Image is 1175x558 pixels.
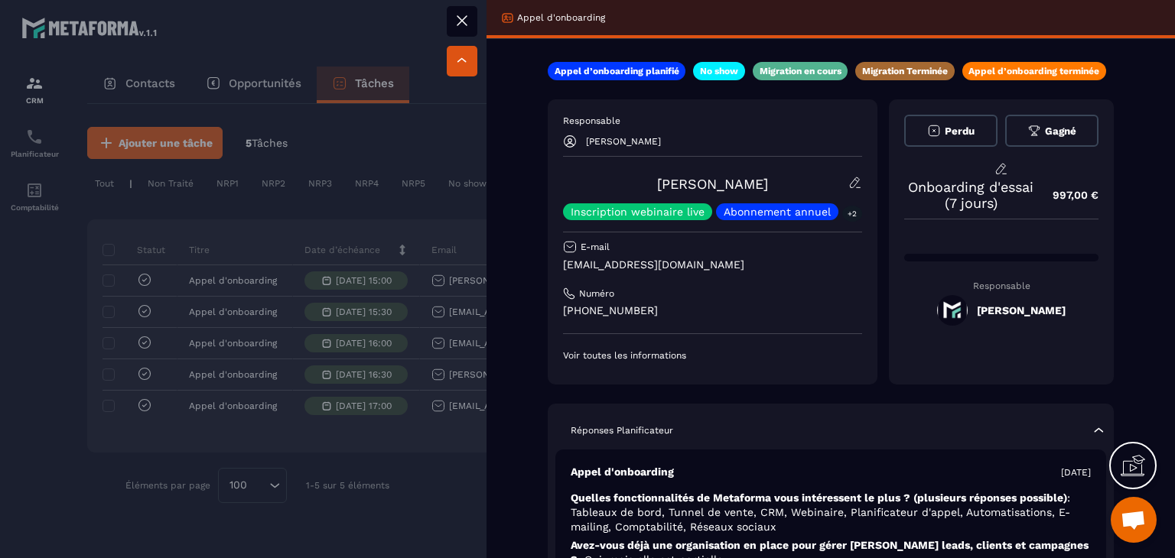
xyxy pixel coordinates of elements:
[517,11,605,24] p: Appel d'onboarding
[579,287,614,300] p: Numéro
[945,125,975,137] span: Perdu
[563,115,862,127] p: Responsable
[581,241,610,253] p: E-mail
[571,491,1091,534] p: Quelles fonctionnalités de Metaforma vous intéressent le plus ? (plusieurs réponses possible)
[563,303,862,318] p: [PHONE_NUMBER]
[571,206,705,217] p: Inscription webinaire live
[842,206,862,222] p: +2
[1037,180,1099,210] p: 997,00 €
[700,65,738,77] p: No show
[977,304,1066,316] h5: [PERSON_NAME]
[760,65,841,77] p: Migration en cours
[586,136,661,147] p: [PERSON_NAME]
[657,176,768,192] a: [PERSON_NAME]
[904,179,1037,211] p: Onboarding d'essai (7 jours)
[862,65,948,77] p: Migration Terminée
[571,465,674,479] p: Appel d'onboarding
[571,491,1070,533] span: : Tableaux de bord, Tunnel de vente, CRM, Webinaire, Planificateur d'appel, Automatisations, E-ma...
[1111,497,1157,543] a: Ouvrir le chat
[563,349,862,362] p: Voir toutes les informations
[571,424,673,436] p: Réponses Planificateur
[1005,115,1099,147] button: Gagné
[563,258,862,272] p: [EMAIL_ADDRESS][DOMAIN_NAME]
[904,115,998,147] button: Perdu
[555,65,679,77] p: Appel d’onboarding planifié
[1045,125,1076,137] span: Gagné
[904,281,1099,291] p: Responsable
[1061,466,1091,479] p: [DATE]
[968,65,1099,77] p: Appel d’onboarding terminée
[724,206,831,217] p: Abonnement annuel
